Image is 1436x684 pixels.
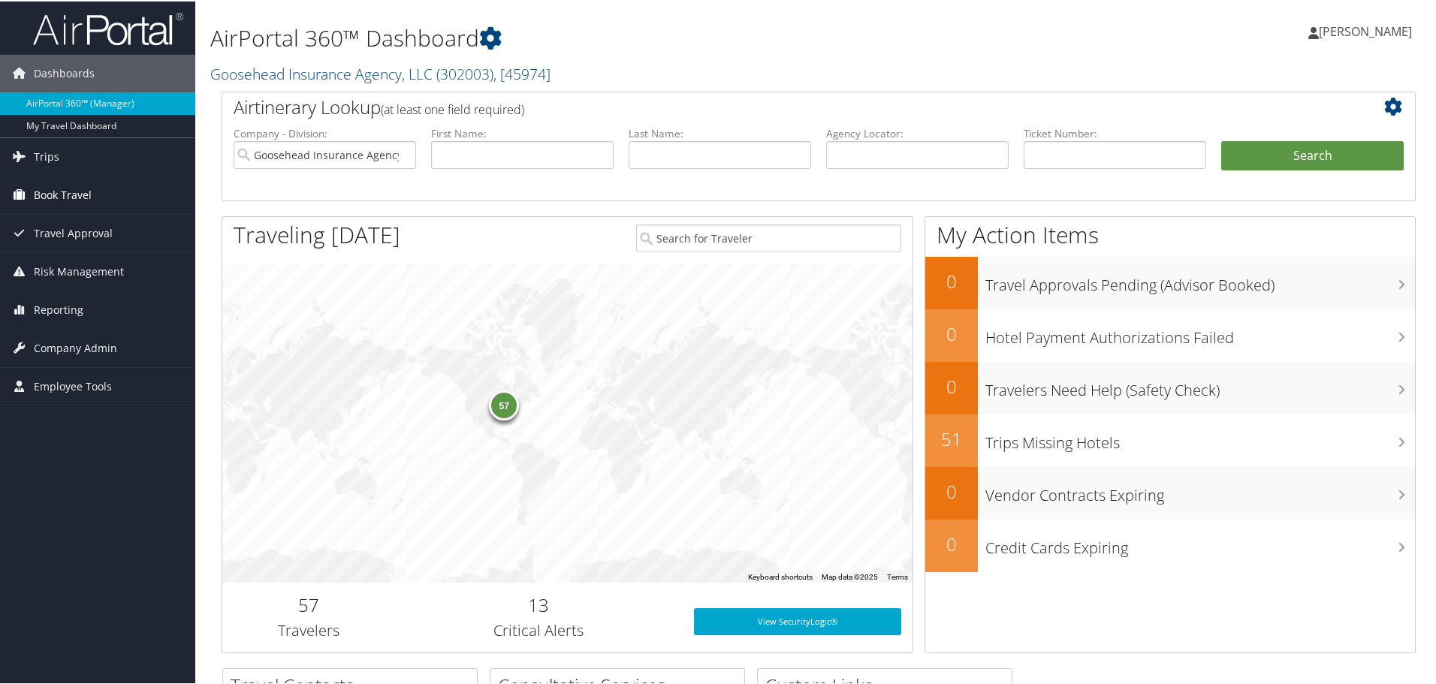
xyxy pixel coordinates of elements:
[493,62,551,83] span: , [ 45974 ]
[381,100,524,116] span: (at least one field required)
[226,562,276,581] img: Google
[431,125,614,140] label: First Name:
[636,223,901,251] input: Search for Traveler
[925,360,1415,413] a: 0Travelers Need Help (Safety Check)
[210,62,551,83] a: Goosehead Insurance Agency, LLC
[234,218,400,249] h1: Traveling [DATE]
[925,218,1415,249] h1: My Action Items
[489,389,519,419] div: 57
[925,466,1415,518] a: 0Vendor Contracts Expiring
[748,571,813,581] button: Keyboard shortcuts
[629,125,811,140] label: Last Name:
[234,619,384,640] h3: Travelers
[694,607,901,634] a: View SecurityLogic®
[234,125,416,140] label: Company - Division:
[210,21,1021,53] h1: AirPortal 360™ Dashboard
[436,62,493,83] span: ( 302003 )
[925,413,1415,466] a: 51Trips Missing Hotels
[925,255,1415,308] a: 0Travel Approvals Pending (Advisor Booked)
[925,267,978,293] h2: 0
[234,591,384,616] h2: 57
[34,213,113,251] span: Travel Approval
[34,290,83,327] span: Reporting
[34,366,112,404] span: Employee Tools
[887,571,908,580] a: Terms (opens in new tab)
[34,252,124,289] span: Risk Management
[985,371,1415,399] h3: Travelers Need Help (Safety Check)
[34,53,95,91] span: Dashboards
[925,308,1415,360] a: 0Hotel Payment Authorizations Failed
[1221,140,1404,170] button: Search
[925,478,978,503] h2: 0
[925,518,1415,571] a: 0Credit Cards Expiring
[34,137,59,174] span: Trips
[985,476,1415,505] h3: Vendor Contracts Expiring
[985,266,1415,294] h3: Travel Approvals Pending (Advisor Booked)
[1308,8,1427,53] a: [PERSON_NAME]
[985,423,1415,452] h3: Trips Missing Hotels
[234,93,1305,119] h2: Airtinerary Lookup
[985,318,1415,347] h3: Hotel Payment Authorizations Failed
[33,10,183,45] img: airportal-logo.png
[925,320,978,345] h2: 0
[822,571,878,580] span: Map data ©2025
[925,530,978,556] h2: 0
[925,425,978,450] h2: 51
[34,175,92,212] span: Book Travel
[925,372,978,398] h2: 0
[826,125,1009,140] label: Agency Locator:
[406,591,671,616] h2: 13
[34,328,117,366] span: Company Admin
[406,619,671,640] h3: Critical Alerts
[1024,125,1206,140] label: Ticket Number:
[226,562,276,581] a: Open this area in Google Maps (opens a new window)
[1319,22,1412,38] span: [PERSON_NAME]
[985,529,1415,557] h3: Credit Cards Expiring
